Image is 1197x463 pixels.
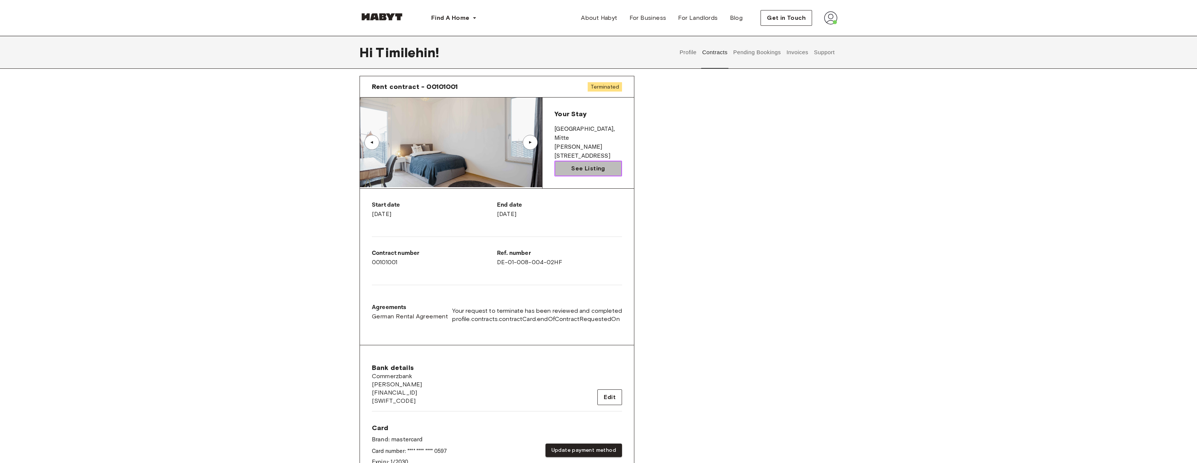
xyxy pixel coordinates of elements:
p: Start date [372,201,497,210]
span: For Business [629,13,666,22]
img: Habyt [360,13,404,21]
span: Bank details [372,363,422,372]
span: Timilehin ! [376,44,439,60]
p: [PERSON_NAME][STREET_ADDRESS] [554,143,622,161]
a: For Landlords [672,10,724,25]
a: About Habyt [575,10,623,25]
span: Your request to terminate has been reviewed and completed [452,307,622,315]
span: Hi [360,44,376,60]
span: Your Stay [554,110,586,118]
span: [PERSON_NAME] [372,380,422,389]
span: Find A Home [431,13,469,22]
span: Get in Touch [767,13,806,22]
p: Agreements [372,303,448,312]
span: Rent contract - 00101001 [372,82,458,91]
span: profile.contracts.contractCard.endOfContractRequestedOn [452,315,622,323]
button: Profile [679,36,698,69]
button: Contracts [701,36,728,69]
span: About Habyt [581,13,617,22]
a: For Business [624,10,672,25]
span: Blog [730,13,743,22]
div: ▲ [526,140,534,145]
span: [FINANCIAL_ID] [372,389,422,397]
p: End date [497,201,622,210]
span: Terminated [588,82,622,92]
button: Find A Home [425,10,483,25]
button: Edit [597,389,622,405]
button: Pending Bookings [732,36,782,69]
img: Image of the room [360,98,542,187]
button: Support [813,36,836,69]
div: user profile tabs [677,36,837,69]
div: [DATE] [497,201,622,219]
img: avatar [824,11,837,25]
a: Blog [724,10,749,25]
a: See Listing [554,161,622,176]
div: ▲ [368,140,376,145]
button: Update payment method [545,444,622,457]
span: See Listing [571,164,605,173]
div: [DATE] [372,201,497,219]
span: [SWIFT_CODE] [372,397,422,405]
div: DE-01-008-004-02HF [497,249,622,267]
span: Commerzbank [372,372,422,380]
p: Brand: mastercard [372,435,447,444]
p: [GEOGRAPHIC_DATA] , Mitte [554,125,622,143]
span: For Landlords [678,13,718,22]
p: Contract number [372,249,497,258]
button: Invoices [786,36,809,69]
div: 00101001 [372,249,497,267]
span: Edit [604,393,616,402]
a: German Rental Agreement [372,312,448,321]
span: Card [372,423,447,432]
p: Ref. number [497,249,622,258]
button: Get in Touch [761,10,812,26]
